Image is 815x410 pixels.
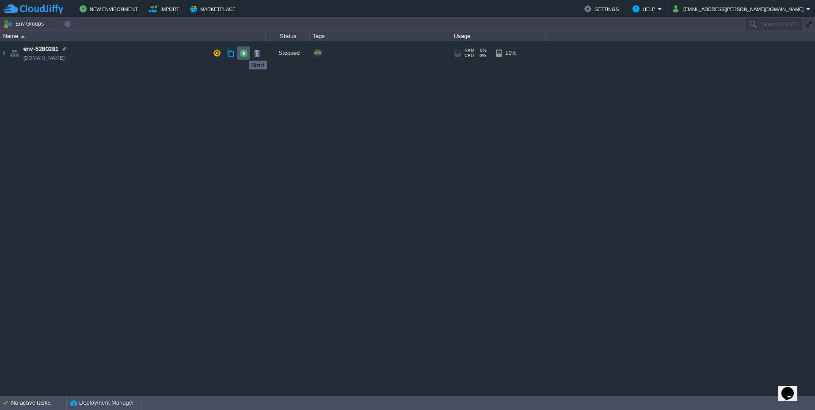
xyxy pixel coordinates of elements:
button: Deployment Manager [70,399,134,407]
span: [DOMAIN_NAME] [23,54,65,62]
span: 0% [477,53,486,58]
button: Help [632,4,658,14]
iframe: chat widget [778,375,806,401]
button: Env Groups [3,18,47,30]
div: No active tasks [11,396,66,410]
button: New Environment [80,4,141,14]
button: Import [149,4,182,14]
div: Name [1,31,265,41]
div: 11% [496,41,525,65]
img: AMDAwAAAACH5BAEAAAAALAAAAAABAAEAAAICRAEAOw== [0,41,8,65]
img: CloudJiffy [3,4,63,15]
span: CPU [465,53,474,58]
div: Usage [452,31,545,41]
span: RAM [465,48,474,53]
img: AMDAwAAAACH5BAEAAAAALAAAAAABAAEAAAICRAEAOw== [21,35,25,38]
a: env-5280281 [23,45,59,54]
button: Settings [584,4,621,14]
span: 0% [478,48,487,53]
img: AMDAwAAAACH5BAEAAAAALAAAAAABAAEAAAICRAEAOw== [8,41,20,65]
div: Status [266,31,309,41]
div: Tags [310,31,451,41]
div: Stopped [266,41,310,65]
div: Start [251,61,265,69]
button: [EMAIL_ADDRESS][PERSON_NAME][DOMAIN_NAME] [673,4,806,14]
button: Marketplace [190,4,238,14]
